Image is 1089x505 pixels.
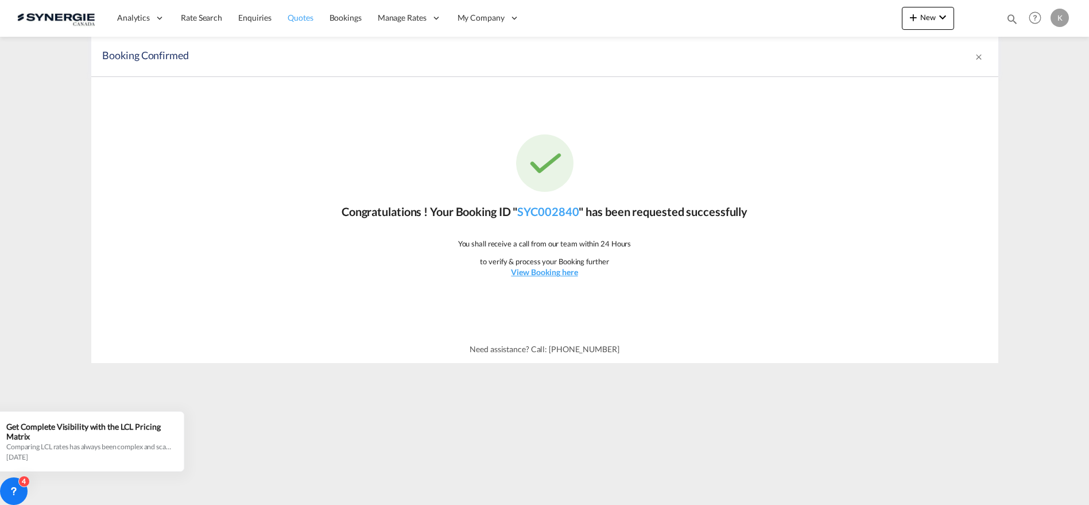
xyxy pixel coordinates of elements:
[906,13,950,22] span: New
[288,13,313,22] span: Quotes
[1051,9,1069,27] div: K
[936,10,950,24] md-icon: icon-chevron-down
[378,12,427,24] span: Manage Rates
[906,10,920,24] md-icon: icon-plus 400-fg
[330,13,362,22] span: Bookings
[1006,13,1018,25] md-icon: icon-magnify
[1025,8,1051,29] div: Help
[517,205,579,218] a: SYC002840
[470,344,619,355] p: Need assistance? Call: [PHONE_NUMBER]
[238,13,272,22] span: Enquiries
[1006,13,1018,30] div: icon-magnify
[103,48,810,65] div: Booking Confirmed
[181,13,222,22] span: Rate Search
[975,52,984,61] md-icon: icon-close
[1025,8,1045,28] span: Help
[458,12,505,24] span: My Company
[480,256,609,267] p: to verify & process your Booking further
[17,5,95,31] img: 1f56c880d42311ef80fc7dca854c8e59.png
[342,203,747,219] p: Congratulations ! Your Booking ID " " has been requested successfully
[902,7,954,30] button: icon-plus 400-fgNewicon-chevron-down
[458,238,631,249] p: You shall receive a call from our team within 24 Hours
[117,12,150,24] span: Analytics
[511,267,578,277] u: View Booking here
